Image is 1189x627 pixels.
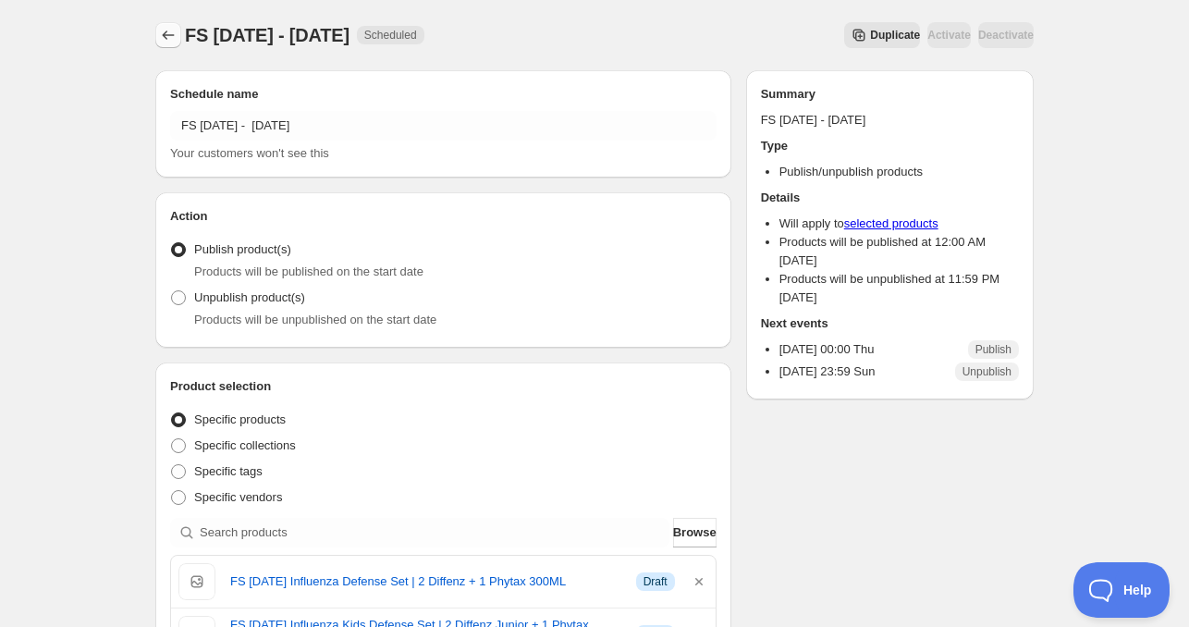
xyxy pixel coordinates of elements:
li: Will apply to [779,215,1019,233]
h2: Type [761,137,1019,155]
span: Draft [644,574,668,589]
span: Duplicate [870,28,920,43]
h2: Details [761,189,1019,207]
p: FS [DATE] - [DATE] [761,111,1019,129]
span: Browse [673,523,717,542]
h2: Next events [761,314,1019,333]
h2: Summary [761,85,1019,104]
span: Specific vendors [194,490,282,504]
span: Publish [975,342,1011,357]
button: Browse [673,518,717,547]
h2: Action [170,207,717,226]
p: [DATE] 00:00 Thu [779,340,875,359]
span: Unpublish [962,364,1011,379]
a: selected products [844,216,938,230]
h2: Product selection [170,377,717,396]
span: FS [DATE] - [DATE] [185,25,349,45]
span: Specific collections [194,438,296,452]
span: Specific products [194,412,286,426]
span: Products will be published on the start date [194,264,423,278]
p: [DATE] 23:59 Sun [779,363,876,381]
span: Your customers won't see this [170,146,329,160]
button: Schedules [155,22,181,48]
input: Search products [200,518,669,547]
span: Specific tags [194,464,263,478]
span: Products will be unpublished on the start date [194,313,436,326]
li: Products will be unpublished at 11:59 PM [DATE] [779,270,1019,307]
li: Publish/unpublish products [779,163,1019,181]
span: Publish product(s) [194,242,291,256]
a: FS [DATE] Influenza Defense Set | 2 Diffenz + 1 Phytax 300ML [230,572,621,591]
iframe: Toggle Customer Support [1073,562,1171,618]
button: Secondary action label [844,22,920,48]
span: Scheduled [364,28,417,43]
li: Products will be published at 12:00 AM [DATE] [779,233,1019,270]
h2: Schedule name [170,85,717,104]
span: Unpublish product(s) [194,290,305,304]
